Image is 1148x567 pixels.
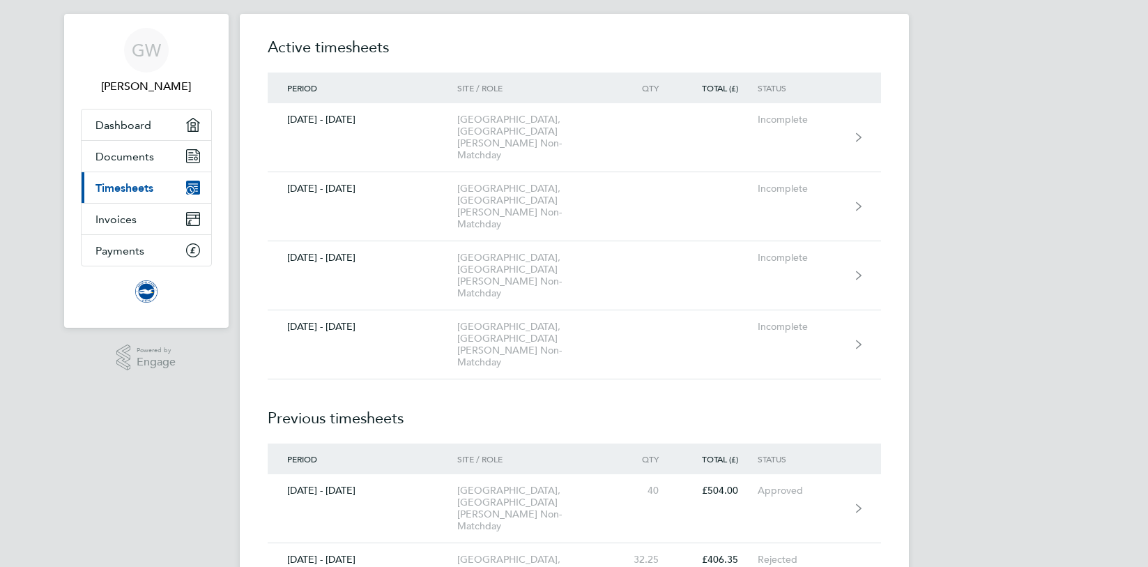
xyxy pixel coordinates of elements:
[268,36,881,73] h2: Active timesheets
[132,41,161,59] span: GW
[758,83,843,93] div: Status
[457,454,617,464] div: Site / Role
[457,114,617,161] div: [GEOGRAPHIC_DATA], [GEOGRAPHIC_DATA] [PERSON_NAME] Non-Matchday
[758,321,843,333] div: Incomplete
[617,454,678,464] div: Qty
[457,252,617,299] div: [GEOGRAPHIC_DATA], [GEOGRAPHIC_DATA] [PERSON_NAME] Non-Matchday
[268,321,458,333] div: [DATE] - [DATE]
[95,244,144,257] span: Payments
[287,453,317,464] span: Period
[268,114,458,126] div: [DATE] - [DATE]
[82,109,211,140] a: Dashboard
[268,379,881,444] h2: Previous timesheets
[457,321,617,368] div: [GEOGRAPHIC_DATA], [GEOGRAPHIC_DATA] [PERSON_NAME] Non-Matchday
[758,114,843,126] div: Incomplete
[268,554,458,566] div: [DATE] - [DATE]
[268,183,458,195] div: [DATE] - [DATE]
[82,141,211,172] a: Documents
[82,172,211,203] a: Timesheets
[64,14,229,328] nav: Main navigation
[457,83,617,93] div: Site / Role
[457,183,617,230] div: [GEOGRAPHIC_DATA], [GEOGRAPHIC_DATA] [PERSON_NAME] Non-Matchday
[116,345,176,371] a: Powered byEngage
[758,252,843,264] div: Incomplete
[617,83,678,93] div: Qty
[268,241,881,310] a: [DATE] - [DATE][GEOGRAPHIC_DATA], [GEOGRAPHIC_DATA] [PERSON_NAME] Non-MatchdayIncomplete
[95,119,151,132] span: Dashboard
[95,150,154,163] span: Documents
[457,485,617,532] div: [GEOGRAPHIC_DATA], [GEOGRAPHIC_DATA] [PERSON_NAME] Non-Matchday
[268,252,458,264] div: [DATE] - [DATE]
[268,172,881,241] a: [DATE] - [DATE][GEOGRAPHIC_DATA], [GEOGRAPHIC_DATA] [PERSON_NAME] Non-MatchdayIncomplete
[95,181,153,195] span: Timesheets
[617,485,678,497] div: 40
[758,485,843,497] div: Approved
[137,345,176,356] span: Powered by
[82,235,211,266] a: Payments
[135,280,158,303] img: brightonandhovealbion-logo-retina.png
[758,183,843,195] div: Incomplete
[137,356,176,368] span: Engage
[268,310,881,379] a: [DATE] - [DATE][GEOGRAPHIC_DATA], [GEOGRAPHIC_DATA] [PERSON_NAME] Non-MatchdayIncomplete
[287,82,317,93] span: Period
[268,485,458,497] div: [DATE] - [DATE]
[678,83,758,93] div: Total (£)
[95,213,137,226] span: Invoices
[678,554,758,566] div: £406.35
[758,554,843,566] div: Rejected
[268,103,881,172] a: [DATE] - [DATE][GEOGRAPHIC_DATA], [GEOGRAPHIC_DATA] [PERSON_NAME] Non-MatchdayIncomplete
[758,454,843,464] div: Status
[678,485,758,497] div: £504.00
[81,78,212,95] span: Giles Wheeler
[81,280,212,303] a: Go to home page
[678,454,758,464] div: Total (£)
[617,554,678,566] div: 32.25
[81,28,212,95] a: GW[PERSON_NAME]
[268,474,881,543] a: [DATE] - [DATE][GEOGRAPHIC_DATA], [GEOGRAPHIC_DATA] [PERSON_NAME] Non-Matchday40£504.00Approved
[82,204,211,234] a: Invoices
